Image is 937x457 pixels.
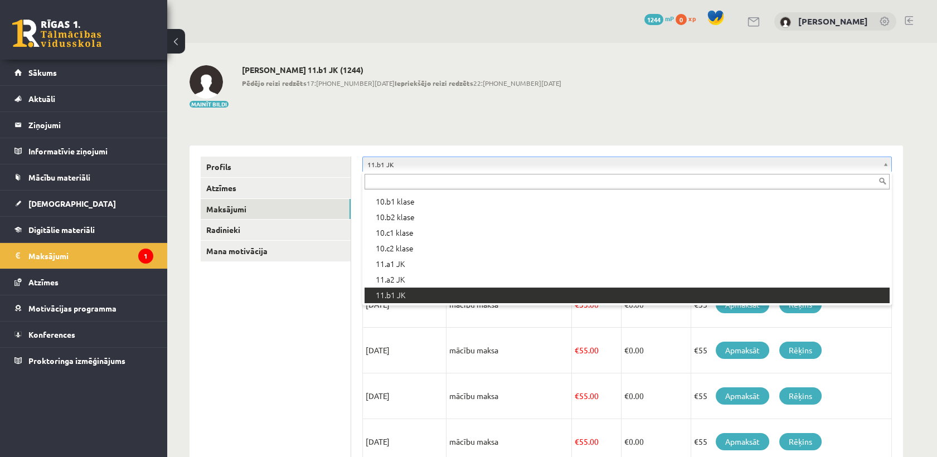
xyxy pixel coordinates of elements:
[365,194,890,210] div: 10.b1 klase
[365,210,890,225] div: 10.b2 klase
[365,225,890,241] div: 10.c1 klase
[365,256,890,272] div: 11.a1 JK
[365,288,890,303] div: 11.b1 JK
[365,272,890,288] div: 11.a2 JK
[365,241,890,256] div: 10.c2 klase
